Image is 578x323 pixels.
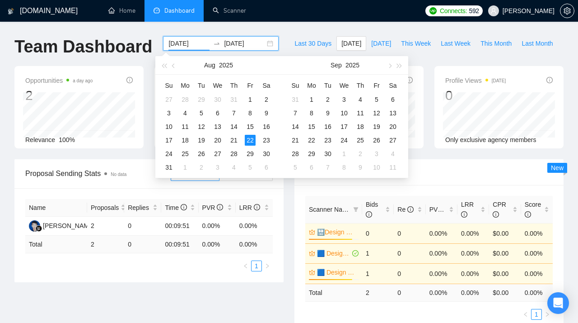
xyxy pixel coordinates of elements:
[196,108,207,119] div: 5
[228,135,239,146] div: 21
[426,243,457,263] td: 0.00%
[490,8,497,14] span: user
[87,199,124,217] th: Proposals
[164,7,195,14] span: Dashboard
[161,217,198,236] td: 00:09:51
[196,148,207,159] div: 26
[212,135,223,146] div: 20
[531,309,542,320] li: 1
[226,78,242,93] th: Th
[336,120,352,133] td: 2025-09-17
[287,93,303,106] td: 2025-08-31
[371,108,382,119] div: 12
[287,147,303,161] td: 2025-09-28
[258,161,275,174] td: 2025-09-06
[339,135,350,146] div: 24
[163,162,174,173] div: 31
[165,204,186,211] span: Time
[320,93,336,106] td: 2025-09-02
[345,56,359,74] button: 2025
[196,121,207,132] div: 12
[317,248,350,258] a: 🟦 Design Landing and corporate
[560,7,574,14] a: setting
[355,94,366,105] div: 4
[163,121,174,132] div: 10
[352,133,368,147] td: 2025-09-25
[394,223,425,243] td: 0
[320,78,336,93] th: Tu
[385,78,401,93] th: Sa
[401,38,431,48] span: This Week
[242,133,258,147] td: 2025-08-22
[213,7,246,14] a: searchScanner
[287,106,303,120] td: 2025-09-07
[317,267,357,277] a: 🟦 Design Mobile
[228,148,239,159] div: 28
[242,147,258,161] td: 2025-08-29
[551,164,564,171] span: New
[193,133,210,147] td: 2025-08-19
[193,78,210,93] th: Tu
[397,206,414,213] span: Re
[161,106,177,120] td: 2025-08-03
[306,162,317,173] div: 6
[245,148,256,159] div: 29
[228,108,239,119] div: 7
[199,236,236,253] td: 0.00 %
[202,204,224,211] span: PVR
[461,201,474,218] span: LRR
[336,36,366,51] button: [DATE]
[180,162,191,173] div: 1
[252,261,261,271] a: 1
[531,309,541,319] a: 1
[489,223,521,243] td: $0.00
[457,243,489,263] td: 0.00%
[219,56,233,74] button: 2025
[108,7,135,14] a: homeHome
[193,93,210,106] td: 2025-07-29
[128,203,151,213] span: Replies
[196,135,207,146] div: 19
[322,162,333,173] div: 7
[371,121,382,132] div: 19
[441,38,471,48] span: Last Week
[336,93,352,106] td: 2025-09-03
[317,227,357,237] a: 🔛Design Mobile
[245,162,256,173] div: 5
[525,201,541,218] span: Score
[212,108,223,119] div: 6
[124,236,161,253] td: 0
[163,108,174,119] div: 3
[180,148,191,159] div: 25
[303,133,320,147] td: 2025-09-22
[212,148,223,159] div: 27
[368,106,385,120] td: 2025-09-12
[258,106,275,120] td: 2025-08-09
[371,162,382,173] div: 10
[210,161,226,174] td: 2025-09-03
[385,93,401,106] td: 2025-09-06
[196,162,207,173] div: 2
[25,236,87,253] td: Total
[371,148,382,159] div: 3
[522,38,553,48] span: Last Month
[126,77,133,83] span: info-circle
[362,243,394,263] td: 1
[303,106,320,120] td: 2025-09-08
[245,94,256,105] div: 1
[387,121,398,132] div: 20
[177,106,193,120] td: 2025-08-04
[426,223,457,243] td: 0.00%
[320,161,336,174] td: 2025-10-07
[25,199,87,217] th: Name
[181,204,187,210] span: info-circle
[29,220,40,232] img: HP
[261,108,272,119] div: 9
[352,93,368,106] td: 2025-09-04
[261,94,272,105] div: 2
[111,172,126,177] span: No data
[387,135,398,146] div: 27
[521,223,553,243] td: 0.00%
[492,78,506,83] time: [DATE]
[124,217,161,236] td: 0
